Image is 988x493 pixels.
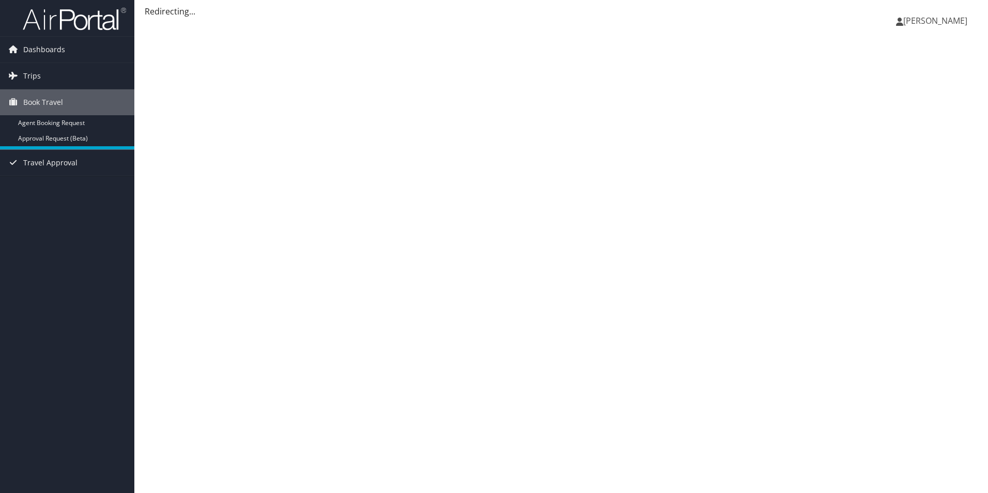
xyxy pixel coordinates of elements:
[23,37,65,63] span: Dashboards
[23,7,126,31] img: airportal-logo.png
[903,15,967,26] span: [PERSON_NAME]
[23,150,78,176] span: Travel Approval
[896,5,978,36] a: [PERSON_NAME]
[145,5,978,18] div: Redirecting...
[23,89,63,115] span: Book Travel
[23,63,41,89] span: Trips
